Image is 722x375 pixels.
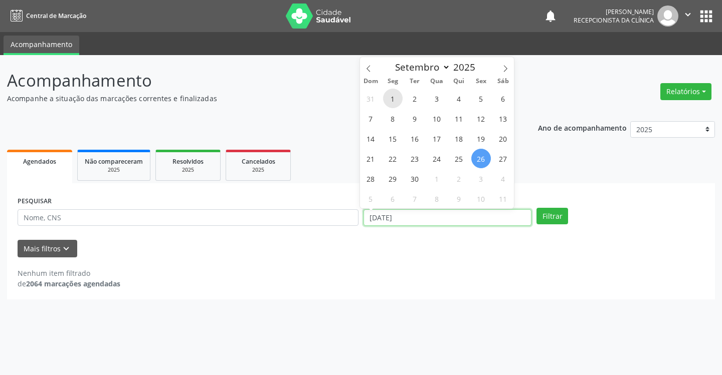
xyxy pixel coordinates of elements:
[364,209,531,226] input: Selecione um intervalo
[85,166,143,174] div: 2025
[163,166,213,174] div: 2025
[427,169,447,188] span: Outubro 1, 2025
[7,8,86,24] a: Central de Marcação
[427,109,447,128] span: Setembro 10, 2025
[449,129,469,148] span: Setembro 18, 2025
[493,169,513,188] span: Outubro 4, 2025
[383,149,403,168] span: Setembro 22, 2025
[26,12,86,20] span: Central de Marcação
[697,8,715,25] button: apps
[471,129,491,148] span: Setembro 19, 2025
[382,78,404,85] span: Seg
[427,189,447,208] span: Outubro 8, 2025
[7,93,502,104] p: Acompanhe a situação das marcações correntes e finalizadas
[405,189,425,208] span: Outubro 7, 2025
[18,194,52,209] label: PESQUISAR
[383,109,403,128] span: Setembro 8, 2025
[449,89,469,108] span: Setembro 4, 2025
[449,149,469,168] span: Setembro 25, 2025
[448,78,470,85] span: Qui
[471,89,491,108] span: Setembro 5, 2025
[449,169,469,188] span: Outubro 2, 2025
[471,149,491,168] span: Setembro 26, 2025
[61,243,72,254] i: keyboard_arrow_down
[18,268,120,278] div: Nenhum item filtrado
[361,169,381,188] span: Setembro 28, 2025
[471,169,491,188] span: Outubro 3, 2025
[657,6,678,27] img: img
[449,109,469,128] span: Setembro 11, 2025
[383,189,403,208] span: Outubro 6, 2025
[470,78,492,85] span: Sex
[361,109,381,128] span: Setembro 7, 2025
[426,78,448,85] span: Qua
[493,189,513,208] span: Outubro 11, 2025
[544,9,558,23] button: notifications
[26,279,120,288] strong: 2064 marcações agendadas
[471,109,491,128] span: Setembro 12, 2025
[405,89,425,108] span: Setembro 2, 2025
[242,157,275,166] span: Cancelados
[427,89,447,108] span: Setembro 3, 2025
[493,109,513,128] span: Setembro 13, 2025
[405,149,425,168] span: Setembro 23, 2025
[383,89,403,108] span: Setembro 1, 2025
[4,36,79,55] a: Acompanhamento
[427,129,447,148] span: Setembro 17, 2025
[682,9,693,20] i: 
[493,89,513,108] span: Setembro 6, 2025
[427,149,447,168] span: Setembro 24, 2025
[361,129,381,148] span: Setembro 14, 2025
[172,157,204,166] span: Resolvidos
[574,16,654,25] span: Recepcionista da clínica
[538,121,627,134] p: Ano de acompanhamento
[536,208,568,225] button: Filtrar
[449,189,469,208] span: Outubro 9, 2025
[471,189,491,208] span: Outubro 10, 2025
[493,129,513,148] span: Setembro 20, 2025
[233,166,283,174] div: 2025
[492,78,514,85] span: Sáb
[361,149,381,168] span: Setembro 21, 2025
[361,89,381,108] span: Agosto 31, 2025
[18,240,77,257] button: Mais filtroskeyboard_arrow_down
[85,157,143,166] span: Não compareceram
[23,157,56,166] span: Agendados
[7,68,502,93] p: Acompanhamento
[493,149,513,168] span: Setembro 27, 2025
[405,169,425,188] span: Setembro 30, 2025
[18,209,358,226] input: Nome, CNS
[383,129,403,148] span: Setembro 15, 2025
[405,109,425,128] span: Setembro 9, 2025
[360,78,382,85] span: Dom
[383,169,403,188] span: Setembro 29, 2025
[574,8,654,16] div: [PERSON_NAME]
[405,129,425,148] span: Setembro 16, 2025
[450,61,483,74] input: Year
[678,6,697,27] button: 
[391,60,451,74] select: Month
[404,78,426,85] span: Ter
[361,189,381,208] span: Outubro 5, 2025
[18,278,120,289] div: de
[660,83,711,100] button: Relatórios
